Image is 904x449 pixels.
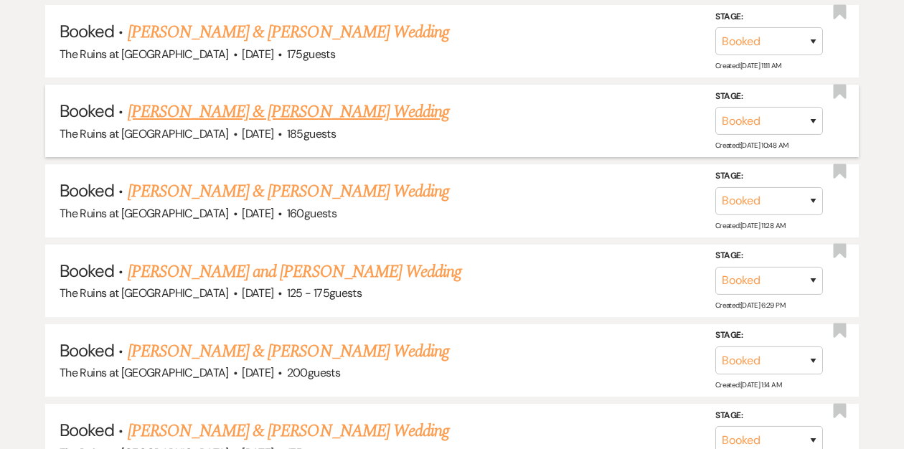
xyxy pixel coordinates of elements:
[60,47,229,62] span: The Ruins at [GEOGRAPHIC_DATA]
[242,126,273,141] span: [DATE]
[60,419,114,441] span: Booked
[715,408,823,424] label: Stage:
[715,89,823,105] label: Stage:
[715,380,781,389] span: Created: [DATE] 1:14 AM
[287,126,336,141] span: 185 guests
[715,328,823,344] label: Stage:
[287,47,335,62] span: 175 guests
[128,19,449,45] a: [PERSON_NAME] & [PERSON_NAME] Wedding
[715,301,785,310] span: Created: [DATE] 6:29 PM
[715,221,785,230] span: Created: [DATE] 11:28 AM
[715,141,788,150] span: Created: [DATE] 10:48 AM
[715,61,781,70] span: Created: [DATE] 11:11 AM
[242,285,273,301] span: [DATE]
[60,260,114,282] span: Booked
[60,126,229,141] span: The Ruins at [GEOGRAPHIC_DATA]
[715,9,823,25] label: Stage:
[715,248,823,264] label: Stage:
[60,339,114,361] span: Booked
[287,365,340,380] span: 200 guests
[128,99,449,125] a: [PERSON_NAME] & [PERSON_NAME] Wedding
[287,285,362,301] span: 125 - 175 guests
[60,100,114,122] span: Booked
[242,365,273,380] span: [DATE]
[128,259,462,285] a: [PERSON_NAME] and [PERSON_NAME] Wedding
[242,47,273,62] span: [DATE]
[60,365,229,380] span: The Ruins at [GEOGRAPHIC_DATA]
[128,418,449,444] a: [PERSON_NAME] & [PERSON_NAME] Wedding
[128,339,449,364] a: [PERSON_NAME] & [PERSON_NAME] Wedding
[715,169,823,184] label: Stage:
[287,206,336,221] span: 160 guests
[128,179,449,204] a: [PERSON_NAME] & [PERSON_NAME] Wedding
[60,179,114,202] span: Booked
[60,206,229,221] span: The Ruins at [GEOGRAPHIC_DATA]
[60,285,229,301] span: The Ruins at [GEOGRAPHIC_DATA]
[242,206,273,221] span: [DATE]
[60,20,114,42] span: Booked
